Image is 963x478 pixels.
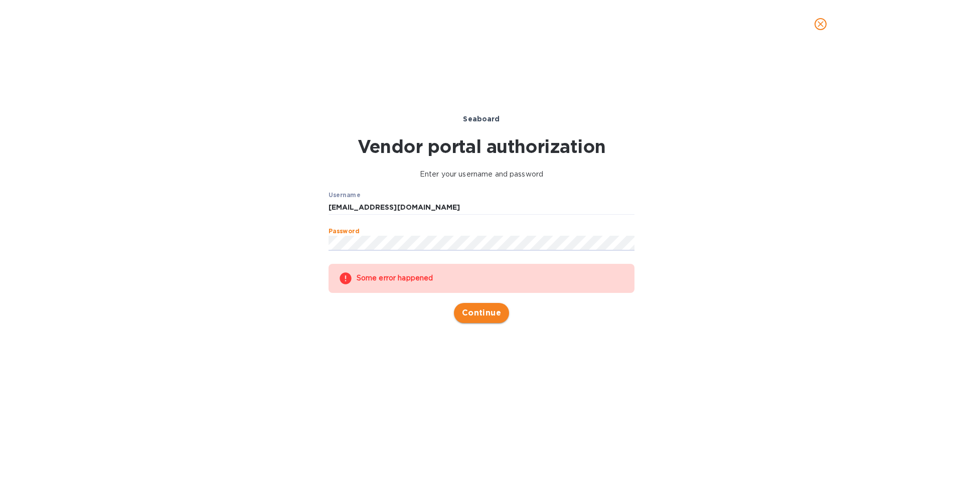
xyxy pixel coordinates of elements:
button: close [809,12,833,36]
iframe: Chat Widget [913,430,963,478]
button: Continue [454,303,510,323]
div: Some error happened [357,269,625,287]
p: Enter your username and password [420,169,543,180]
span: Continue [462,307,502,319]
label: Password [329,229,359,235]
label: Username [329,193,360,199]
h1: Vendor portal authorization [358,136,606,157]
p: Seaboard [463,114,500,124]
